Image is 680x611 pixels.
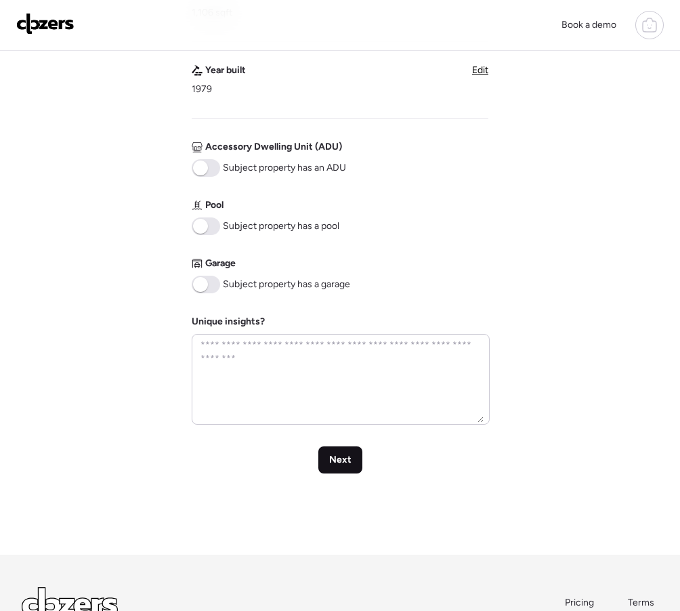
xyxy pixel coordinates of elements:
span: Pool [205,198,224,212]
span: Book a demo [561,19,616,30]
span: Accessory Dwelling Unit (ADU) [205,140,342,154]
span: Edit [472,64,488,76]
a: Pricing [565,596,595,610]
span: Garage [205,257,236,270]
span: 1979 [192,83,212,96]
label: Unique insights? [192,316,265,327]
span: Subject property has an ADU [223,161,346,175]
span: Subject property has a pool [223,219,339,233]
span: Subject property has a garage [223,278,350,291]
a: Terms [628,596,658,610]
span: Terms [628,597,654,608]
img: Logo [16,13,75,35]
span: Pricing [565,597,594,608]
span: Year built [205,64,246,77]
span: Next [329,453,352,467]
